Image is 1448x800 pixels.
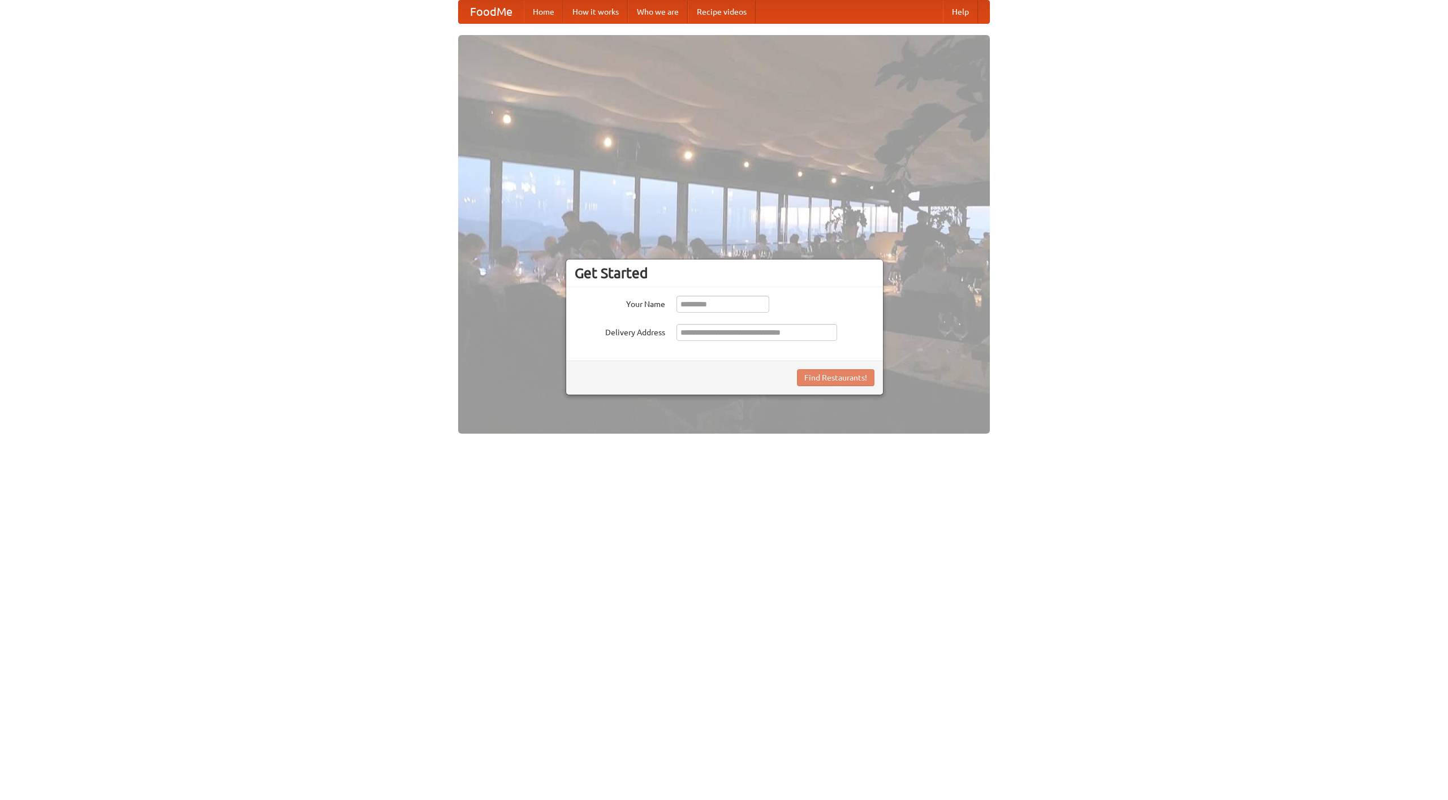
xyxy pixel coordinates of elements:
button: Find Restaurants! [797,369,874,386]
a: Help [943,1,978,23]
label: Your Name [575,296,665,310]
a: Recipe videos [688,1,756,23]
h3: Get Started [575,265,874,282]
a: How it works [563,1,628,23]
a: Who we are [628,1,688,23]
a: Home [524,1,563,23]
a: FoodMe [459,1,524,23]
label: Delivery Address [575,324,665,338]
